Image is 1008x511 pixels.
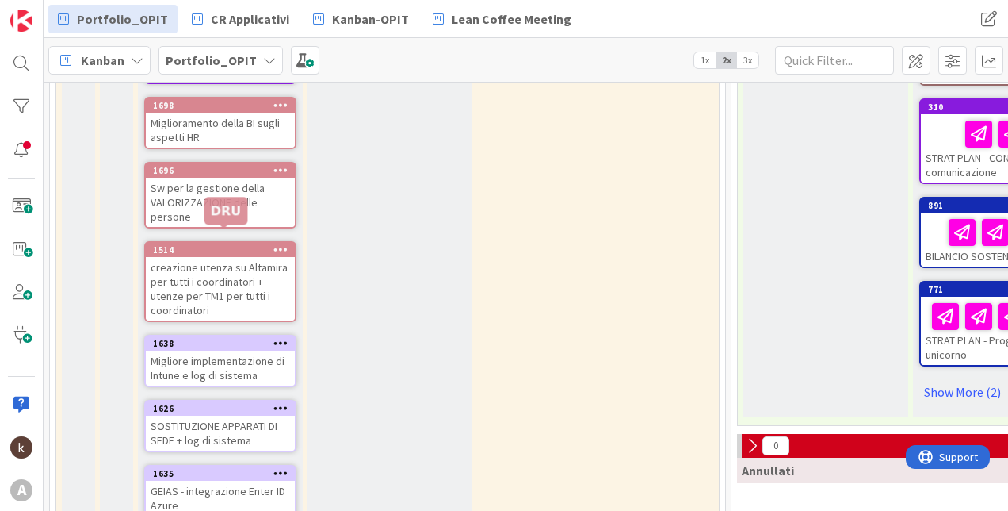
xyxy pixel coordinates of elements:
span: Annullati [742,463,794,478]
a: Portfolio_OPIT [48,5,178,33]
span: Kanban [81,51,124,70]
div: 1698 [146,98,295,113]
a: 1696Sw per la gestione della VALORIZZAZIONE delle persone [144,162,296,229]
span: CR Applicativi [211,10,289,29]
span: 0 [762,436,789,455]
div: 1696Sw per la gestione della VALORIZZAZIONE delle persone [146,163,295,227]
img: kh [10,436,32,459]
div: 1626 [146,401,295,416]
a: 1514creazione utenza su Altamira per tutti i coordinatori + utenze per TM1 per tutti i coordinatori [144,241,296,322]
div: 1626SOSTITUZIONE APPARATI DI SEDE + log di sistema [146,401,295,451]
h5: DRU [211,203,242,218]
div: 1698 [153,100,295,111]
a: 1638Migliore implementazione di Intune e log di sistema [144,335,296,387]
div: 1638 [153,338,295,349]
a: CR Applicativi [182,5,299,33]
div: 1638 [146,336,295,351]
span: Lean Coffee Meeting [452,10,571,29]
div: Migliore implementazione di Intune e log di sistema [146,351,295,386]
div: A [10,479,32,501]
div: 1635 [146,467,295,481]
b: Portfolio_OPIT [166,52,257,68]
div: creazione utenza su Altamira per tutti i coordinatori + utenze per TM1 per tutti i coordinatori [146,257,295,321]
div: 1638Migliore implementazione di Intune e log di sistema [146,336,295,386]
span: Portfolio_OPIT [77,10,168,29]
a: Kanban-OPIT [304,5,418,33]
span: Support [33,2,72,21]
a: Lean Coffee Meeting [423,5,581,33]
span: 1x [694,52,716,68]
div: Miglioramento della BI sugli aspetti HR [146,113,295,148]
div: 1514 [146,243,295,257]
span: Kanban-OPIT [332,10,409,29]
div: 1698Miglioramento della BI sugli aspetti HR [146,98,295,148]
span: 3x [737,52,758,68]
div: 1635 [153,468,295,479]
div: SOSTITUZIONE APPARATI DI SEDE + log di sistema [146,416,295,451]
div: 1626 [153,403,295,414]
img: Visit kanbanzone.com [10,10,32,32]
div: 1514 [153,244,295,255]
a: 1626SOSTITUZIONE APPARATI DI SEDE + log di sistema [144,400,296,452]
a: 1698Miglioramento della BI sugli aspetti HR [144,97,296,149]
div: 1696 [146,163,295,178]
div: 1696 [153,165,295,176]
div: 1514creazione utenza su Altamira per tutti i coordinatori + utenze per TM1 per tutti i coordinatori [146,243,295,321]
span: 2x [716,52,737,68]
div: Sw per la gestione della VALORIZZAZIONE delle persone [146,178,295,227]
input: Quick Filter... [775,46,894,75]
